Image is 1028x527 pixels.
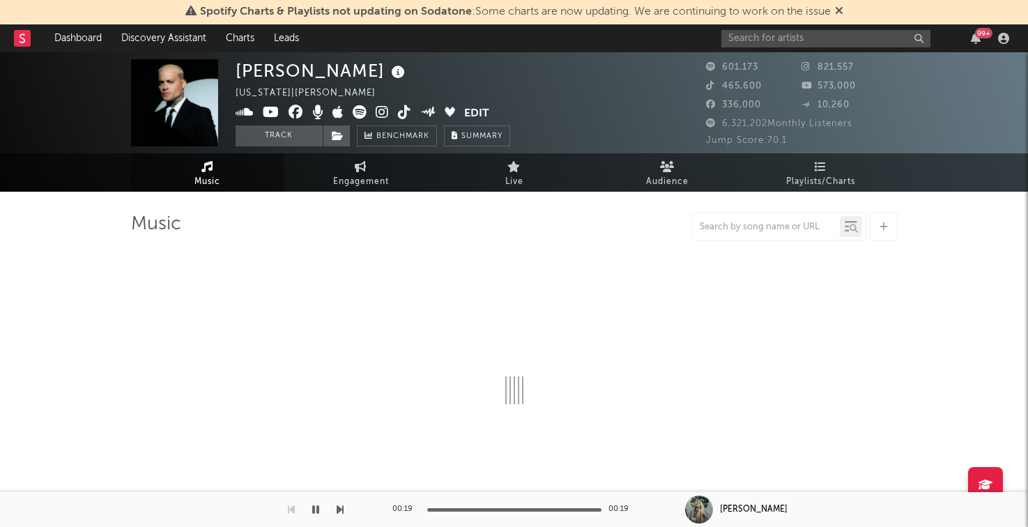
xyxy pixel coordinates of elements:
span: Benchmark [376,128,429,145]
div: [PERSON_NAME] [720,503,788,516]
a: Engagement [284,153,438,192]
a: Benchmark [357,125,437,146]
button: 99+ [971,33,981,44]
span: 573,000 [801,82,856,91]
span: 601,173 [706,63,758,72]
a: Audience [591,153,744,192]
a: Dashboard [45,24,112,52]
button: Track [236,125,323,146]
span: : Some charts are now updating. We are continuing to work on the issue [200,6,831,17]
span: Dismiss [835,6,843,17]
a: Live [438,153,591,192]
a: Charts [216,24,264,52]
span: Jump Score: 70.1 [706,136,787,145]
input: Search for artists [721,30,930,47]
span: 10,260 [801,100,850,109]
span: 821,557 [801,63,854,72]
div: 00:19 [392,501,420,518]
span: Playlists/Charts [786,174,855,190]
div: 00:19 [608,501,636,518]
span: Music [194,174,220,190]
button: Summary [444,125,510,146]
div: [US_STATE] | [PERSON_NAME] [236,85,392,102]
span: 465,600 [706,82,762,91]
div: 99 + [975,28,992,38]
div: [PERSON_NAME] [236,59,408,82]
a: Playlists/Charts [744,153,898,192]
input: Search by song name or URL [693,222,840,233]
a: Discovery Assistant [112,24,216,52]
span: Audience [646,174,689,190]
span: Live [505,174,523,190]
button: Edit [464,105,489,123]
span: 336,000 [706,100,761,109]
a: Music [131,153,284,192]
span: Summary [461,132,503,140]
span: Spotify Charts & Playlists not updating on Sodatone [200,6,472,17]
span: 6,321,202 Monthly Listeners [706,119,852,128]
span: Engagement [333,174,389,190]
a: Leads [264,24,309,52]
